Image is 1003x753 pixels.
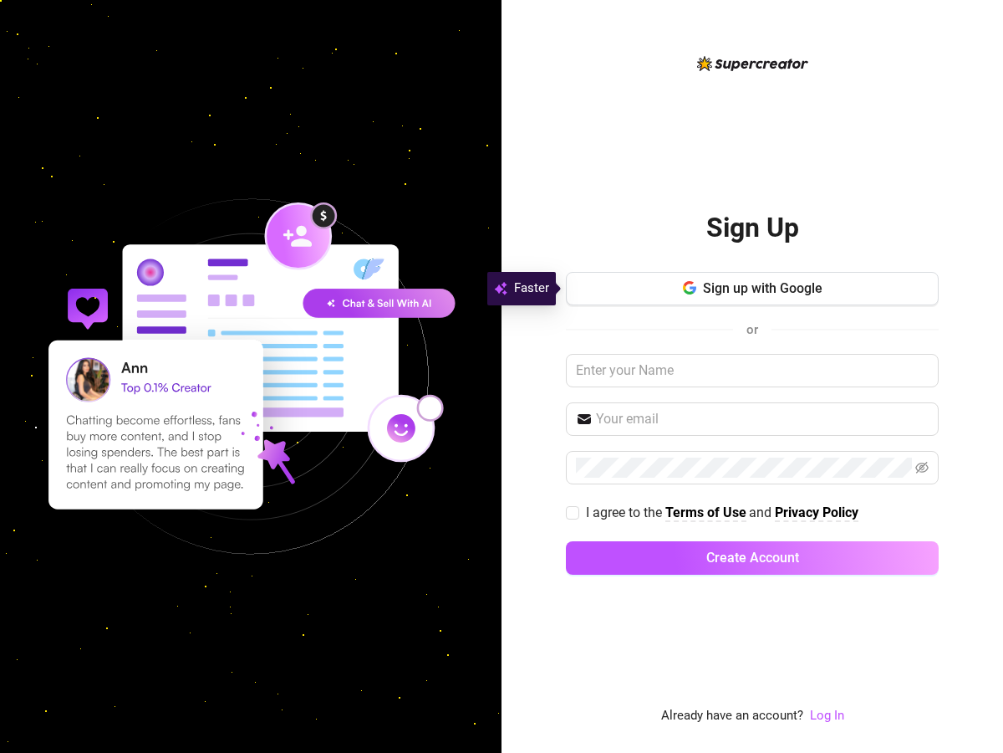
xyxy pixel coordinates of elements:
[746,322,758,337] span: or
[703,280,822,296] span: Sign up with Google
[665,505,746,522] a: Terms of Use
[810,706,844,726] a: Log In
[494,279,507,299] img: svg%3e
[749,505,775,520] span: and
[810,708,844,723] a: Log In
[775,505,858,520] strong: Privacy Policy
[586,505,665,520] span: I agree to the
[566,541,939,575] button: Create Account
[665,505,746,520] strong: Terms of Use
[697,56,808,71] img: logo-BBDzfeDw.svg
[566,354,939,387] input: Enter your Name
[706,211,799,245] h2: Sign Up
[596,409,929,429] input: Your email
[915,461,929,474] span: eye-invisible
[566,272,939,305] button: Sign up with Google
[661,706,803,726] span: Already have an account?
[514,279,549,299] span: Faster
[775,505,858,522] a: Privacy Policy
[706,550,799,566] span: Create Account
